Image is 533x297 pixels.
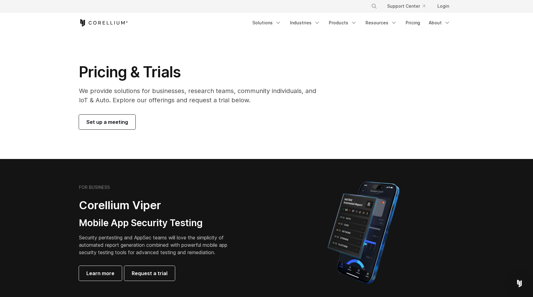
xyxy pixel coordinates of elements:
[79,19,128,26] a: Corellium Home
[79,198,237,212] h2: Corellium Viper
[382,1,430,12] a: Support Center
[369,1,380,12] button: Search
[124,266,175,281] a: Request a trial
[432,1,454,12] a: Login
[362,17,401,28] a: Resources
[249,17,285,28] a: Solutions
[79,217,237,229] h3: Mobile App Security Testing
[425,17,454,28] a: About
[79,86,325,105] p: We provide solutions for businesses, research teams, community individuals, and IoT & Auto. Explo...
[132,270,167,277] span: Request a trial
[86,118,128,126] span: Set up a meeting
[86,270,114,277] span: Learn more
[249,17,454,28] div: Navigation Menu
[286,17,324,28] a: Industries
[79,63,325,81] h1: Pricing & Trials
[402,17,424,28] a: Pricing
[317,179,410,287] img: Corellium MATRIX automated report on iPhone showing app vulnerability test results across securit...
[512,276,527,291] div: Open Intercom Messenger
[79,234,237,256] p: Security pentesting and AppSec teams will love the simplicity of automated report generation comb...
[79,185,110,190] h6: FOR BUSINESS
[79,115,135,129] a: Set up a meeting
[79,266,122,281] a: Learn more
[364,1,454,12] div: Navigation Menu
[325,17,361,28] a: Products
